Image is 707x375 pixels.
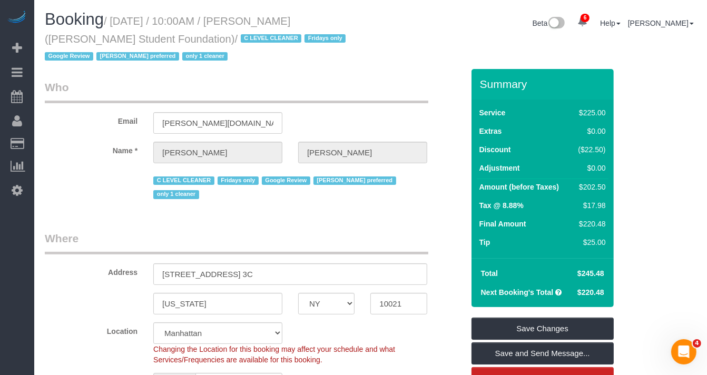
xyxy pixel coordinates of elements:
[153,142,282,163] input: First Name
[45,231,428,254] legend: Where
[45,52,93,61] span: Google Review
[574,200,606,211] div: $17.98
[671,339,696,364] iframe: Intercom live chat
[600,19,621,27] a: Help
[45,80,428,103] legend: Who
[153,345,395,364] span: Changing the Location for this booking may affect your schedule and what Services/Frequencies are...
[581,14,590,22] span: 6
[45,10,104,28] span: Booking
[480,78,608,90] h3: Summary
[305,34,346,43] span: Fridays only
[472,342,614,364] a: Save and Send Message...
[479,219,526,229] label: Final Amount
[37,112,145,126] label: Email
[574,182,606,192] div: $202.50
[479,163,520,173] label: Adjustment
[153,112,282,134] input: Email
[479,200,524,211] label: Tax @ 8.88%
[577,269,604,278] span: $245.48
[693,339,701,348] span: 4
[6,11,27,25] img: Automaid Logo
[472,318,614,340] a: Save Changes
[370,293,427,314] input: Zip Code
[479,237,490,248] label: Tip
[479,144,511,155] label: Discount
[241,34,302,43] span: C LEVEL CLEANER
[574,126,606,136] div: $0.00
[182,52,228,61] span: only 1 cleaner
[262,176,310,185] span: Google Review
[479,126,502,136] label: Extras
[96,52,179,61] span: [PERSON_NAME] preferred
[153,190,199,199] span: only 1 cleaner
[574,107,606,118] div: $225.00
[547,17,565,31] img: New interface
[574,237,606,248] div: $25.00
[574,163,606,173] div: $0.00
[479,107,506,118] label: Service
[572,11,593,34] a: 6
[574,219,606,229] div: $220.48
[298,142,427,163] input: Last Name
[153,176,214,185] span: C LEVEL CLEANER
[37,142,145,156] label: Name *
[153,293,282,314] input: City
[533,19,565,27] a: Beta
[313,176,396,185] span: [PERSON_NAME] preferred
[574,144,606,155] div: ($22.50)
[37,322,145,337] label: Location
[628,19,694,27] a: [PERSON_NAME]
[479,182,559,192] label: Amount (before Taxes)
[37,263,145,278] label: Address
[45,15,349,63] small: / [DATE] / 10:00AM / [PERSON_NAME] ([PERSON_NAME] Student Foundation)
[481,288,554,297] strong: Next Booking's Total
[218,176,259,185] span: Fridays only
[577,288,604,297] span: $220.48
[481,269,498,278] strong: Total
